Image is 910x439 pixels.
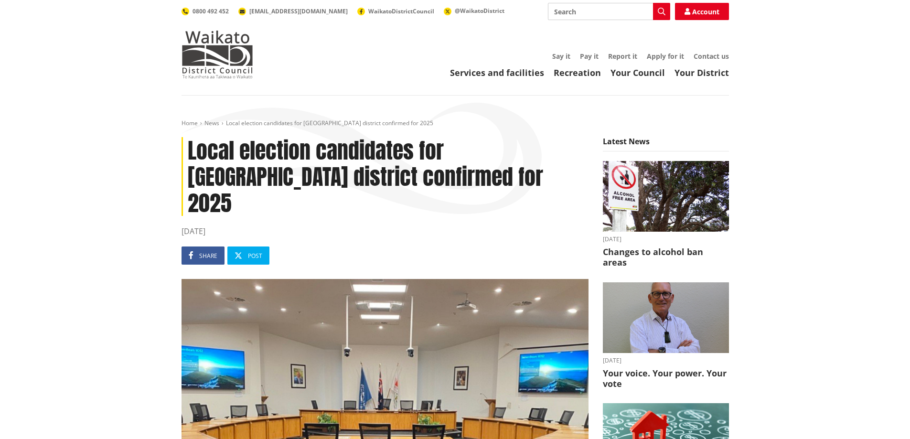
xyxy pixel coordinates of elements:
h1: Local election candidates for [GEOGRAPHIC_DATA] district confirmed for 2025 [182,137,589,216]
img: Waikato District Council - Te Kaunihera aa Takiwaa o Waikato [182,31,253,78]
a: [DATE] Changes to alcohol ban areas [603,161,729,268]
img: Alcohol Control Bylaw adopted - August 2025 (2) [603,161,729,232]
a: Account [675,3,729,20]
span: @WaikatoDistrict [455,7,504,15]
a: Apply for it [647,52,684,61]
a: [DATE] Your voice. Your power. Your vote [603,282,729,389]
span: Share [199,252,217,260]
span: WaikatoDistrictCouncil [368,7,434,15]
a: Your District [674,67,729,78]
a: Services and facilities [450,67,544,78]
h3: Changes to alcohol ban areas [603,247,729,268]
a: WaikatoDistrictCouncil [357,7,434,15]
a: Post [227,246,269,265]
span: Local election candidates for [GEOGRAPHIC_DATA] district confirmed for 2025 [226,119,433,127]
h5: Latest News [603,137,729,151]
span: 0800 492 452 [193,7,229,15]
a: News [204,119,219,127]
a: Recreation [554,67,601,78]
time: [DATE] [603,236,729,242]
a: Contact us [694,52,729,61]
input: Search input [548,3,670,20]
time: [DATE] [603,358,729,364]
nav: breadcrumb [182,119,729,128]
a: Report it [608,52,637,61]
a: Say it [552,52,570,61]
h3: Your voice. Your power. Your vote [603,368,729,389]
time: [DATE] [182,225,589,237]
a: Share [182,246,225,265]
img: Craig Hobbs [603,282,729,353]
a: [EMAIL_ADDRESS][DOMAIN_NAME] [238,7,348,15]
span: [EMAIL_ADDRESS][DOMAIN_NAME] [249,7,348,15]
a: Home [182,119,198,127]
span: Post [248,252,262,260]
a: @WaikatoDistrict [444,7,504,15]
a: Your Council [610,67,665,78]
a: 0800 492 452 [182,7,229,15]
a: Pay it [580,52,599,61]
